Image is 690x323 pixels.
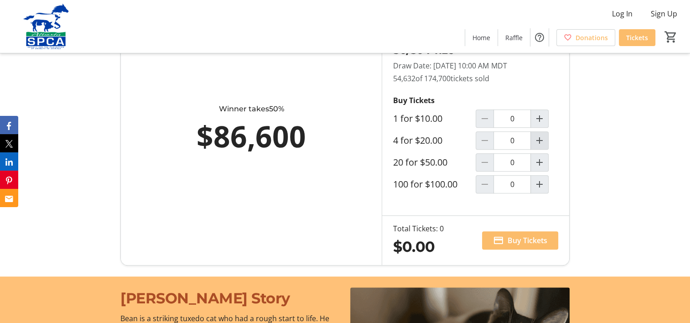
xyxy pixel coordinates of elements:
[530,28,549,47] button: Help
[393,135,442,146] label: 4 for $20.00
[605,6,640,21] button: Log In
[393,73,558,84] p: 54,632 tickets sold
[393,60,558,71] p: Draw Date: [DATE] 10:00 AM MDT
[643,6,685,21] button: Sign Up
[161,115,342,158] div: $86,600
[576,33,608,42] span: Donations
[556,29,615,46] a: Donations
[393,157,447,168] label: 20 for $50.00
[120,289,290,307] span: [PERSON_NAME] Story
[531,154,548,171] button: Increment by one
[465,29,498,46] a: Home
[393,179,457,190] label: 100 for $100.00
[508,235,547,246] span: Buy Tickets
[393,113,442,124] label: 1 for $10.00
[626,33,648,42] span: Tickets
[393,236,444,258] div: $0.00
[5,4,87,49] img: Alberta SPCA's Logo
[619,29,655,46] a: Tickets
[161,104,342,115] div: Winner takes
[531,110,548,127] button: Increment by one
[269,104,284,113] span: 50%
[531,132,548,149] button: Increment by one
[505,33,523,42] span: Raffle
[498,29,530,46] a: Raffle
[393,95,435,105] strong: Buy Tickets
[531,176,548,193] button: Increment by one
[663,29,679,45] button: Cart
[651,8,677,19] span: Sign Up
[415,73,451,83] span: of 174,700
[393,223,444,234] div: Total Tickets: 0
[482,231,558,250] button: Buy Tickets
[472,33,490,42] span: Home
[612,8,633,19] span: Log In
